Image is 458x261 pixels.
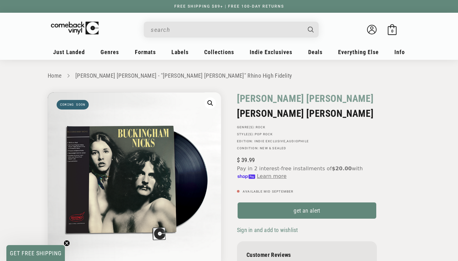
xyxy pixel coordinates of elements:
div: GET FREE SHIPPINGClose teaser [6,245,65,261]
div: Search [144,22,319,38]
span: 0 [391,29,393,33]
a: [PERSON_NAME] [PERSON_NAME] [237,92,373,105]
button: Close teaser [64,240,70,246]
span: $ [237,157,240,163]
span: Everything Else [338,49,379,55]
button: Search [302,22,320,38]
span: Genres [101,49,119,55]
a: [PERSON_NAME] [PERSON_NAME] - "[PERSON_NAME] [PERSON_NAME]" Rhino High Fidelity [75,72,292,79]
p: Edition: , [237,139,377,143]
span: Coming soon [57,100,89,109]
span: Indie Exclusives [250,49,292,55]
span: Collections [204,49,234,55]
h2: [PERSON_NAME] [PERSON_NAME] [237,108,377,119]
nav: breadcrumbs [48,71,410,81]
span: Deals [308,49,323,55]
span: Available Mid September [243,190,294,193]
span: Sign in and add to wishlist [237,227,298,233]
span: Labels [171,49,189,55]
span: Info [394,49,405,55]
a: Home [48,72,61,79]
a: Pop Rock [255,132,273,136]
p: GENRE(S): [237,125,377,129]
span: GET FREE SHIPPING [10,250,62,257]
a: FREE SHIPPING $89+ | FREE 100-DAY RETURNS [168,4,290,9]
a: get an alert [237,202,377,219]
span: Just Landed [53,49,85,55]
p: STYLE(S): [237,132,377,136]
p: Customer Reviews [246,251,367,258]
a: Rock [256,125,266,129]
a: Indie Exclusive [254,139,286,143]
span: 39.99 [237,157,255,163]
a: Audiophile [287,139,309,143]
button: Sign in and add to wishlist [237,226,300,234]
input: When autocomplete results are available use up and down arrows to review and enter to select [151,23,302,36]
span: Formats [135,49,156,55]
p: Condition: New & Sealed [237,146,377,150]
